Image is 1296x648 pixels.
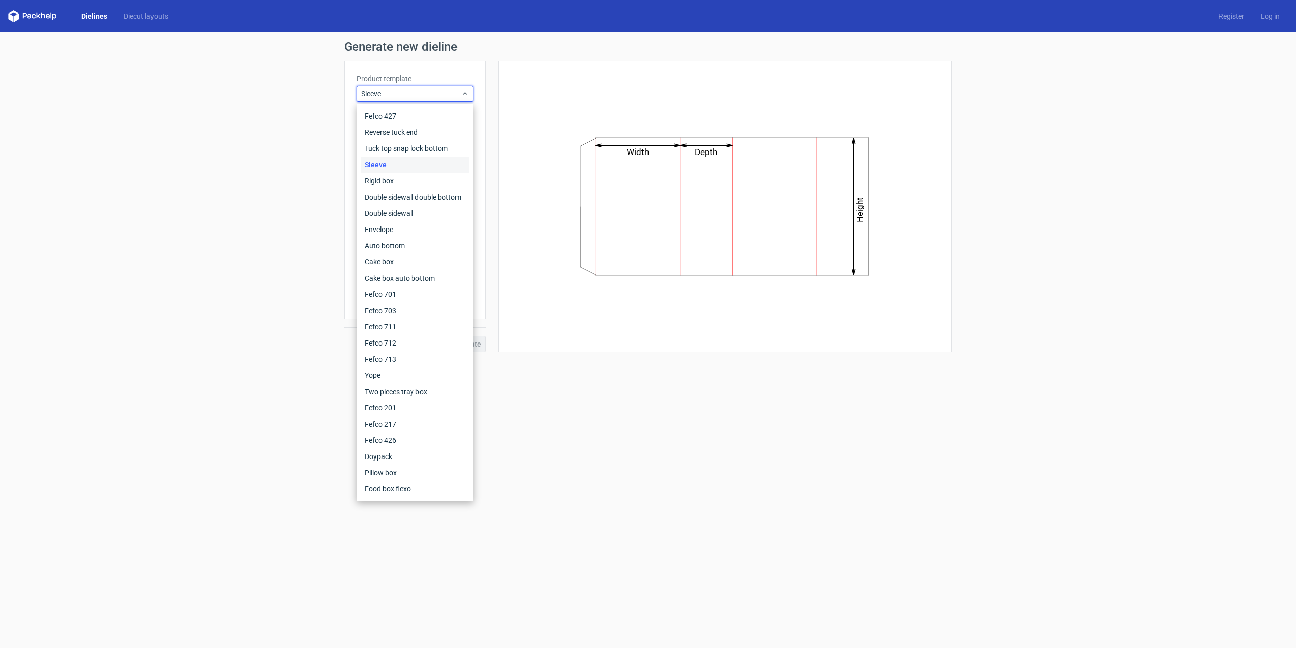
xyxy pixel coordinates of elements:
[1252,11,1288,21] a: Log in
[361,367,469,384] div: Yope
[361,384,469,400] div: Two pieces tray box
[361,465,469,481] div: Pillow box
[855,197,865,222] text: Height
[361,319,469,335] div: Fefco 711
[361,448,469,465] div: Doypack
[361,89,461,99] span: Sleeve
[695,147,718,157] text: Depth
[361,254,469,270] div: Cake box
[73,11,116,21] a: Dielines
[361,173,469,189] div: Rigid box
[361,157,469,173] div: Sleeve
[361,205,469,221] div: Double sidewall
[361,351,469,367] div: Fefco 713
[361,286,469,302] div: Fefco 701
[344,41,952,53] h1: Generate new dieline
[361,302,469,319] div: Fefco 703
[361,335,469,351] div: Fefco 712
[627,147,650,157] text: Width
[361,108,469,124] div: Fefco 427
[361,481,469,497] div: Food box flexo
[361,124,469,140] div: Reverse tuck end
[361,416,469,432] div: Fefco 217
[361,432,469,448] div: Fefco 426
[361,238,469,254] div: Auto bottom
[361,189,469,205] div: Double sidewall double bottom
[116,11,176,21] a: Diecut layouts
[357,73,473,84] label: Product template
[361,140,469,157] div: Tuck top snap lock bottom
[361,270,469,286] div: Cake box auto bottom
[361,400,469,416] div: Fefco 201
[1210,11,1252,21] a: Register
[361,221,469,238] div: Envelope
